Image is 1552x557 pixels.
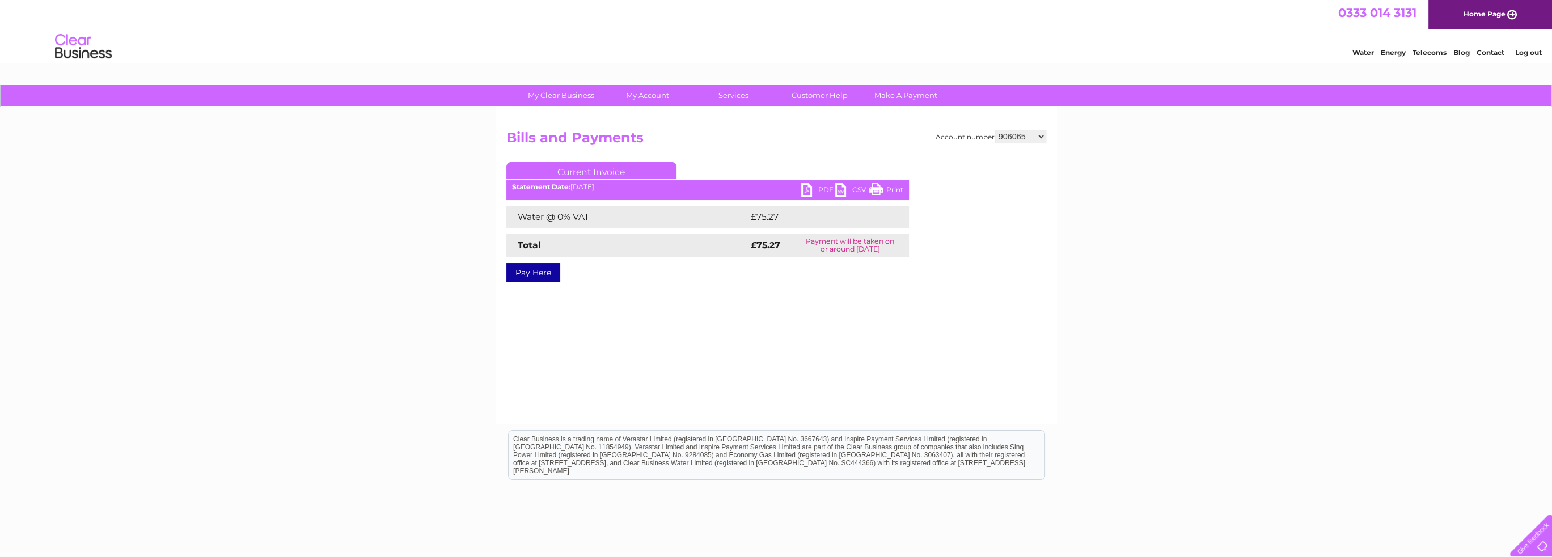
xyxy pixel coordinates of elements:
[1477,48,1504,57] a: Contact
[1381,48,1406,57] a: Energy
[512,182,570,191] b: Statement Date:
[773,85,866,106] a: Customer Help
[506,183,909,191] div: [DATE]
[1453,48,1470,57] a: Blog
[506,263,560,282] a: Pay Here
[869,183,903,199] a: Print
[514,85,608,106] a: My Clear Business
[859,85,953,106] a: Make A Payment
[1413,48,1447,57] a: Telecoms
[801,183,835,199] a: PDF
[748,206,886,228] td: £75.27
[506,162,676,179] a: Current Invoice
[1515,48,1541,57] a: Log out
[792,234,909,257] td: Payment will be taken on or around [DATE]
[1352,48,1374,57] a: Water
[600,85,694,106] a: My Account
[54,29,112,64] img: logo.png
[936,130,1046,143] div: Account number
[506,130,1046,151] h2: Bills and Payments
[835,183,869,199] a: CSV
[518,240,541,250] strong: Total
[506,206,748,228] td: Water @ 0% VAT
[509,6,1044,55] div: Clear Business is a trading name of Verastar Limited (registered in [GEOGRAPHIC_DATA] No. 3667643...
[1338,6,1416,20] a: 0333 014 3131
[751,240,780,250] strong: £75.27
[687,85,780,106] a: Services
